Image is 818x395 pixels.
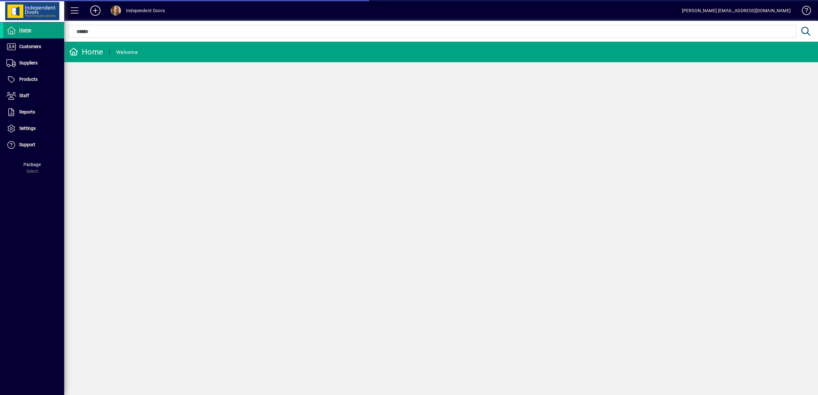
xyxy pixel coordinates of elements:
[19,77,38,82] span: Products
[3,121,64,137] a: Settings
[3,55,64,71] a: Suppliers
[3,88,64,104] a: Staff
[19,93,29,98] span: Staff
[3,39,64,55] a: Customers
[19,44,41,49] span: Customers
[797,1,810,22] a: Knowledge Base
[85,5,106,16] button: Add
[19,142,35,147] span: Support
[126,5,165,16] div: Independent Doors
[3,104,64,120] a: Reports
[3,137,64,153] a: Support
[19,60,38,65] span: Suppliers
[682,5,791,16] div: [PERSON_NAME] [EMAIL_ADDRESS][DOMAIN_NAME]
[23,162,41,167] span: Package
[19,126,36,131] span: Settings
[19,109,35,114] span: Reports
[69,47,103,57] div: Home
[19,28,31,33] span: Home
[3,71,64,88] a: Products
[106,5,126,16] button: Profile
[116,47,138,57] div: Welcome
